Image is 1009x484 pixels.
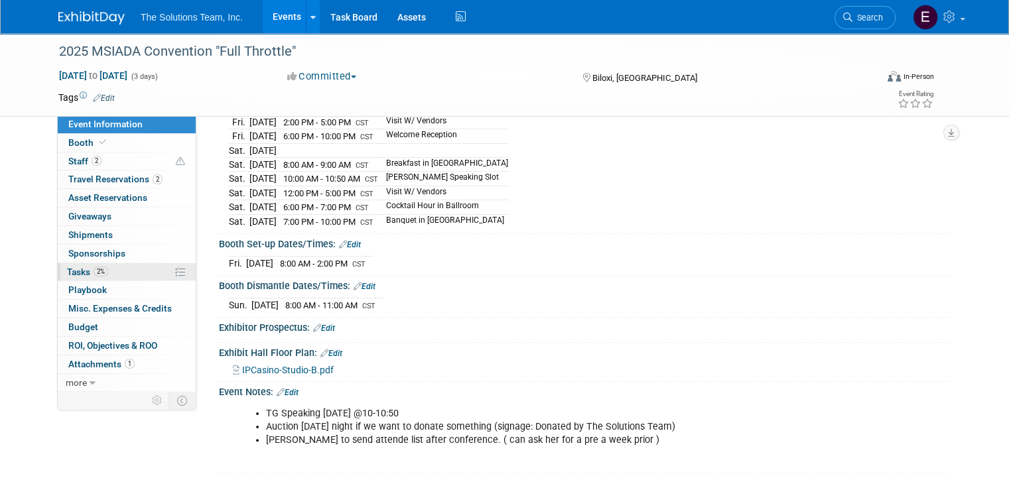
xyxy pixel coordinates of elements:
a: Attachments1 [58,355,196,373]
td: [DATE] [249,186,277,200]
span: 8:00 AM - 9:00 AM [283,160,351,170]
a: Budget [58,318,196,336]
td: Sun. [229,298,251,312]
td: Sat. [229,214,249,228]
span: CST [360,133,373,141]
a: Edit [313,324,335,333]
td: [DATE] [249,200,277,215]
span: Booth [68,137,109,148]
img: Eli Gooden [913,5,938,30]
span: 6:00 PM - 10:00 PM [283,131,356,141]
div: In-Person [903,72,934,82]
li: TG Speaking [DATE] @10-10:50 [266,407,801,420]
td: Toggle Event Tabs [169,392,196,409]
span: CST [356,119,369,127]
a: IPCasino-Studio-B.pdf [233,365,334,375]
a: Event Information [58,115,196,133]
td: Breakfast in [GEOGRAPHIC_DATA] [378,157,508,172]
span: ROI, Objectives & ROO [68,340,157,351]
td: Sat. [229,172,249,186]
span: 10:00 AM - 10:50 AM [283,174,360,184]
span: 6:00 PM - 7:00 PM [283,202,351,212]
img: ExhibitDay [58,11,125,25]
span: Playbook [68,284,107,295]
td: [DATE] [249,115,277,129]
td: [DATE] [249,129,277,144]
div: Exhibitor Prospectus: [219,318,951,335]
a: Misc. Expenses & Credits [58,300,196,318]
a: Edit [339,240,361,249]
span: 12:00 PM - 5:00 PM [283,188,356,198]
div: 2025 MSIADA Convention "Full Throttle" [54,40,860,64]
span: 8:00 AM - 2:00 PM [280,259,348,269]
span: Sponsorships [68,248,125,259]
span: Shipments [68,229,113,240]
span: Giveaways [68,211,111,221]
a: Shipments [58,226,196,244]
a: Search [835,6,896,29]
span: 2:00 PM - 5:00 PM [283,117,351,127]
span: CST [356,161,369,170]
td: Fri. [229,257,246,271]
span: CST [365,175,378,184]
td: Banquet in [GEOGRAPHIC_DATA] [378,214,508,228]
a: Sponsorships [58,245,196,263]
a: Asset Reservations [58,189,196,207]
div: Booth Dismantle Dates/Times: [219,276,951,293]
div: Event Notes: [219,382,951,399]
a: ROI, Objectives & ROO [58,337,196,355]
span: [DATE] [DATE] [58,70,128,82]
span: Travel Reservations [68,174,163,184]
td: Visit W/ Vendors [378,115,508,129]
span: 1 [125,359,135,369]
span: CST [352,260,366,269]
td: Personalize Event Tab Strip [146,392,169,409]
span: Biloxi, [GEOGRAPHIC_DATA] [592,73,697,83]
td: Fri. [229,129,249,144]
td: Sat. [229,157,249,172]
td: Fri. [229,115,249,129]
span: Misc. Expenses & Credits [68,303,172,314]
div: Event Format [805,69,934,89]
td: [DATE] [251,298,279,312]
a: Tasks2% [58,263,196,281]
a: Edit [277,388,299,397]
a: Giveaways [58,208,196,225]
a: Travel Reservations2 [58,170,196,188]
td: Welcome Reception [378,129,508,144]
td: Tags [58,91,115,104]
a: Booth [58,134,196,152]
td: [DATE] [249,172,277,186]
span: Asset Reservations [68,192,147,203]
li: Auction [DATE] night if we want to donate something (signage: Donated by The Solutions Team) [266,420,801,434]
td: Visit W/ Vendors [378,186,508,200]
span: Budget [68,322,98,332]
i: Booth reservation complete [100,139,106,146]
button: Committed [283,70,362,84]
div: Booth Set-up Dates/Times: [219,234,951,251]
span: 2 [153,174,163,184]
td: [DATE] [246,257,273,271]
span: to [87,70,100,81]
span: Tasks [67,267,108,277]
img: Format-Inperson.png [888,71,901,82]
a: more [58,374,196,392]
span: 2% [94,267,108,276]
a: Edit [354,282,375,291]
a: Playbook [58,281,196,299]
td: [DATE] [249,214,277,228]
div: Exhibit Hall Floor Plan: [219,343,951,360]
span: Search [852,13,883,23]
td: [DATE] [249,143,277,157]
span: Event Information [68,119,143,129]
span: CST [360,218,373,227]
span: 7:00 PM - 10:00 PM [283,217,356,227]
td: Sat. [229,143,249,157]
span: more [66,377,87,388]
td: Sat. [229,186,249,200]
span: CST [356,204,369,212]
td: Sat. [229,200,249,215]
div: Event Rating [898,91,933,97]
span: 8:00 AM - 11:00 AM [285,300,358,310]
td: Cocktail Hour in Ballroom [378,200,508,215]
